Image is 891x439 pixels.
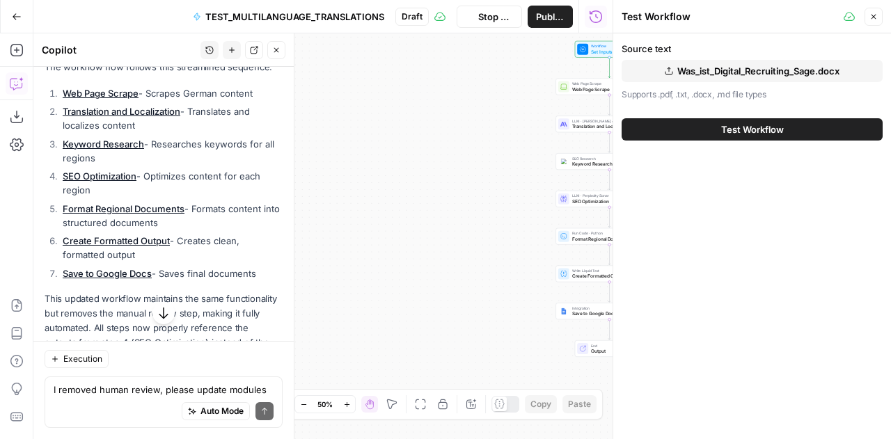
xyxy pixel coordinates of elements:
span: 50% [317,399,333,410]
div: Write Liquid TextCreate Formatted Output [555,265,663,282]
span: TEST_MULTILANGUAGE_TRANSLATIONS [205,10,384,24]
button: Auto Mode [182,402,250,420]
li: - Scrapes German content [59,86,283,100]
button: Stop Run [457,6,523,28]
span: SEO Optimization [572,198,644,205]
span: Auto Mode [200,405,244,417]
span: Copy [530,398,551,410]
span: Web Page Scrape [572,81,645,86]
a: Save to Google Docs [63,268,152,279]
div: LLM · Perplexity SonarSEO Optimization [555,191,663,207]
span: Create Formatted Output [572,273,645,280]
span: Was_ist_Digital_Recruiting_Sage.docx [677,64,839,78]
button: Was_ist_Digital_Recruiting_Sage.docx [622,60,883,82]
li: - Creates clean, formatted output [59,234,283,262]
span: End [591,343,638,349]
span: Draft [402,10,423,23]
span: Stop Run [478,10,514,24]
p: The workflow now follows this streamlined sequence: [45,60,283,74]
div: EndOutput [555,340,663,357]
a: Keyword Research [63,138,144,150]
label: Source text [622,42,883,56]
img: Instagram%20post%20-%201%201.png [560,308,567,314]
li: - Optimizes content for each region [59,169,283,197]
span: Workflow [591,43,625,49]
span: Set Inputs [591,48,625,55]
div: IntegrationSave to Google Docs [555,303,663,319]
a: Web Page Scrape [63,88,139,99]
li: - Translates and localizes content [59,104,283,132]
span: Integration [572,305,639,311]
span: Publish [536,10,565,24]
span: Write Liquid Text [572,268,645,273]
span: LLM · Perplexity Sonar [572,193,644,198]
span: LLM · [PERSON_NAME] 4.1 [572,118,645,124]
span: Keyword Research [572,161,645,168]
li: - Researches keywords for all regions [59,137,283,165]
li: - Saves final documents [59,266,283,280]
span: SEO Research [572,156,645,161]
button: Publish [528,6,573,28]
img: 8a3tdog8tf0qdwwcclgyu02y995m [561,159,567,164]
p: Supports .pdf, .txt, .docx, .md file types [622,88,883,102]
button: Copy [525,395,557,413]
span: Output [591,348,638,355]
li: - Formats content into structured documents [59,202,283,230]
span: Test Workflow [721,122,784,136]
span: Save to Google Docs [572,310,639,317]
button: Test Workflow [622,118,883,141]
a: Create Formatted Output [63,235,170,246]
button: Paste [562,395,597,413]
div: WorkflowSet Inputs [555,41,663,58]
span: Execution [63,353,102,365]
span: Translation and Localization [572,123,645,130]
div: Copilot [42,43,196,57]
div: Run Code · PythonFormat Regional Documents [555,228,663,245]
span: Run Code · Python [572,230,645,236]
a: Format Regional Documents [63,203,184,214]
div: Web Page ScrapeWeb Page Scrape [555,79,663,95]
span: Web Page Scrape [572,86,645,93]
span: Format Regional Documents [572,235,645,242]
a: SEO Optimization [63,170,136,182]
span: Paste [568,398,591,410]
button: TEST_MULTILANGUAGE_TRANSLATIONS [184,6,393,28]
p: This updated workflow maintains the same functionality but removes the manual review step, making... [45,292,283,365]
a: Translation and Localization [63,106,180,117]
div: SEO ResearchKeyword Research [555,153,663,170]
button: Execution [45,350,109,368]
div: LLM · [PERSON_NAME] 4.1Translation and Localization [555,115,663,132]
